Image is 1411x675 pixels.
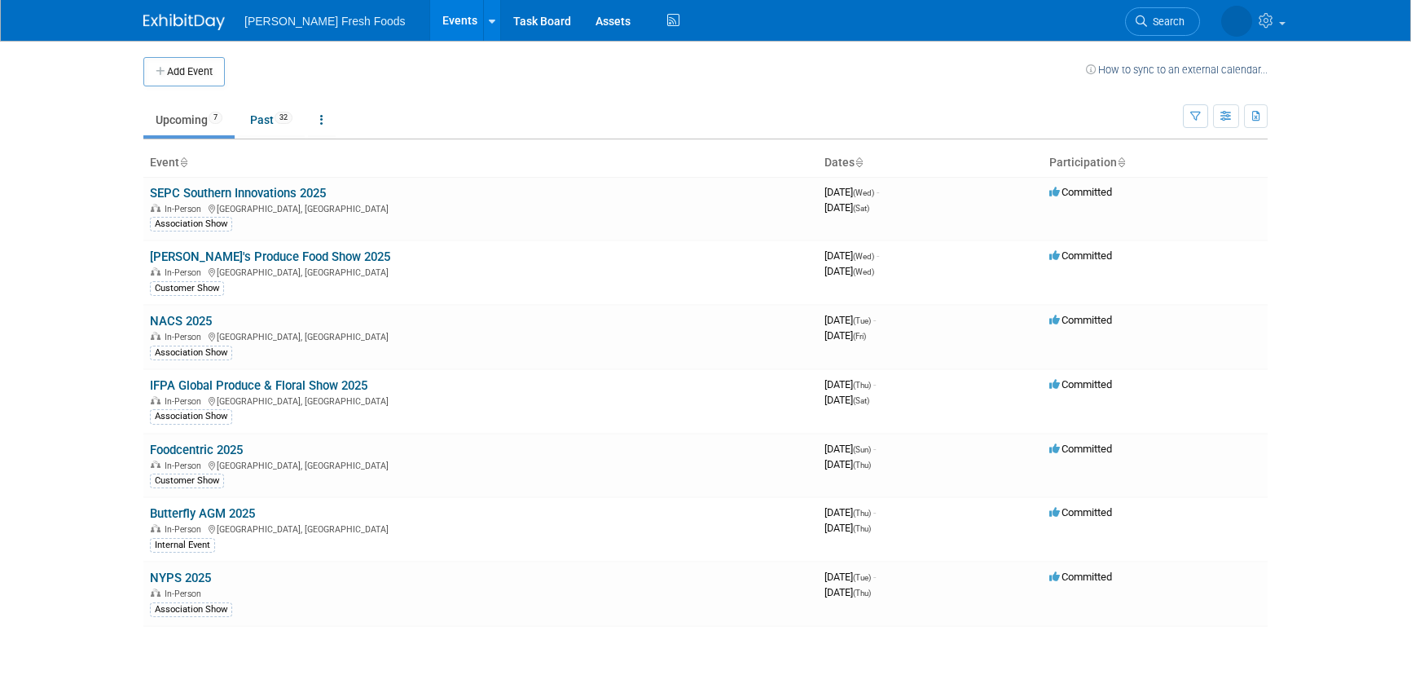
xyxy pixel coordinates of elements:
span: 7 [209,112,222,124]
span: - [873,571,876,583]
img: In-Person Event [151,524,160,532]
div: [GEOGRAPHIC_DATA], [GEOGRAPHIC_DATA] [150,458,811,471]
span: [DATE] [824,571,876,583]
img: In-Person Event [151,204,160,212]
span: [DATE] [824,458,871,470]
a: Past32 [238,104,305,135]
span: (Thu) [853,461,871,470]
img: In-Person Event [151,396,160,404]
a: [PERSON_NAME]'s Produce Food Show 2025 [150,249,390,264]
span: Committed [1049,378,1112,390]
span: Committed [1049,314,1112,326]
span: (Tue) [853,316,871,325]
span: (Fri) [853,332,866,341]
button: Add Event [143,57,225,86]
span: [DATE] [824,186,879,198]
span: [DATE] [824,329,866,342]
span: (Wed) [853,252,874,261]
span: [DATE] [824,506,876,518]
span: [DATE] [824,394,869,406]
th: Participation [1043,149,1268,177]
span: (Sat) [853,396,869,405]
div: Association Show [150,602,232,617]
div: Customer Show [150,281,224,296]
span: [DATE] [824,201,869,214]
span: - [873,506,876,518]
a: Butterfly AGM 2025 [150,506,255,521]
a: IFPA Global Produce & Floral Show 2025 [150,378,367,393]
a: Foodcentric 2025 [150,443,243,457]
span: (Thu) [853,524,871,533]
div: Internal Event [150,538,215,553]
span: Committed [1049,443,1112,455]
img: In-Person Event [151,461,160,469]
a: Sort by Event Name [179,156,187,169]
span: [DATE] [824,249,879,262]
a: Search [1125,7,1200,36]
div: Customer Show [150,474,224,488]
span: In-Person [165,204,206,214]
div: Association Show [150,409,232,424]
span: In-Person [165,267,206,278]
span: Committed [1049,506,1112,518]
span: In-Person [165,589,206,599]
span: [DATE] [824,265,874,277]
a: NACS 2025 [150,314,212,329]
span: 32 [275,112,292,124]
span: In-Person [165,524,206,535]
img: In-Person Event [151,589,160,597]
span: [DATE] [824,443,876,455]
div: [GEOGRAPHIC_DATA], [GEOGRAPHIC_DATA] [150,329,811,342]
span: - [877,186,879,198]
a: How to sync to an external calendar... [1086,64,1268,76]
img: In-Person Event [151,267,160,276]
th: Event [143,149,818,177]
span: Search [1147,15,1185,28]
span: - [873,314,876,326]
span: (Thu) [853,509,871,518]
span: (Thu) [853,589,871,598]
span: - [873,443,876,455]
span: In-Person [165,332,206,342]
span: [DATE] [824,378,876,390]
div: Association Show [150,217,232,232]
a: SEPC Southern Innovations 2025 [150,186,326,201]
a: Upcoming7 [143,104,235,135]
span: (Sat) [853,204,869,213]
span: Committed [1049,249,1112,262]
div: [GEOGRAPHIC_DATA], [GEOGRAPHIC_DATA] [150,265,811,278]
span: (Wed) [853,188,874,197]
a: NYPS 2025 [150,571,211,585]
span: [PERSON_NAME] Fresh Foods [244,15,406,28]
span: - [873,378,876,390]
div: [GEOGRAPHIC_DATA], [GEOGRAPHIC_DATA] [150,394,811,407]
span: In-Person [165,461,206,471]
img: ExhibitDay [143,14,225,30]
span: [DATE] [824,314,876,326]
div: Association Show [150,346,232,360]
span: [DATE] [824,586,871,598]
span: - [877,249,879,262]
span: In-Person [165,396,206,407]
img: In-Person Event [151,332,160,340]
span: (Sun) [853,445,871,454]
span: (Tue) [853,573,871,582]
a: Sort by Start Date [855,156,863,169]
th: Dates [818,149,1043,177]
span: Committed [1049,186,1112,198]
div: [GEOGRAPHIC_DATA], [GEOGRAPHIC_DATA] [150,201,811,214]
span: (Wed) [853,267,874,276]
span: (Thu) [853,381,871,390]
a: Sort by Participation Type [1117,156,1125,169]
span: [DATE] [824,522,871,534]
div: [GEOGRAPHIC_DATA], [GEOGRAPHIC_DATA] [150,522,811,535]
img: Courtney Law [1221,6,1252,37]
span: Committed [1049,571,1112,583]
